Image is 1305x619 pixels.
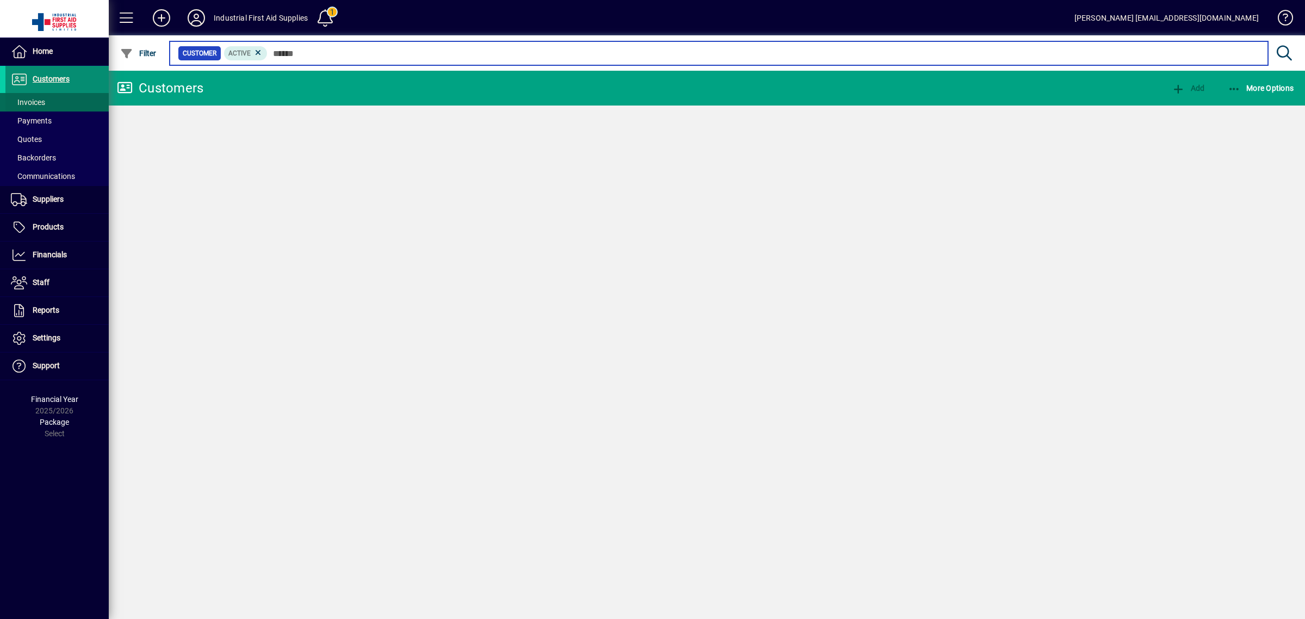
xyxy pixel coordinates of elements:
[5,93,109,112] a: Invoices
[40,418,69,426] span: Package
[11,135,42,144] span: Quotes
[214,9,308,27] div: Industrial First Aid Supplies
[1270,2,1291,38] a: Knowledge Base
[1172,84,1204,92] span: Add
[33,333,60,342] span: Settings
[117,79,203,97] div: Customers
[33,306,59,314] span: Reports
[1074,9,1259,27] div: [PERSON_NAME] [EMAIL_ADDRESS][DOMAIN_NAME]
[5,148,109,167] a: Backorders
[11,172,75,181] span: Communications
[11,116,52,125] span: Payments
[33,195,64,203] span: Suppliers
[183,48,216,59] span: Customer
[33,47,53,55] span: Home
[5,167,109,185] a: Communications
[224,46,268,60] mat-chip: Activation Status: Active
[5,38,109,65] a: Home
[31,395,78,404] span: Financial Year
[1228,84,1294,92] span: More Options
[5,297,109,324] a: Reports
[33,250,67,259] span: Financials
[33,222,64,231] span: Products
[5,269,109,296] a: Staff
[5,186,109,213] a: Suppliers
[228,49,251,57] span: Active
[33,75,70,83] span: Customers
[1169,78,1207,98] button: Add
[1225,78,1297,98] button: More Options
[5,352,109,380] a: Support
[5,214,109,241] a: Products
[33,361,60,370] span: Support
[120,49,157,58] span: Filter
[5,112,109,130] a: Payments
[11,153,56,162] span: Backorders
[5,325,109,352] a: Settings
[5,242,109,269] a: Financials
[117,44,159,63] button: Filter
[144,8,179,28] button: Add
[5,130,109,148] a: Quotes
[11,98,45,107] span: Invoices
[33,278,49,287] span: Staff
[179,8,214,28] button: Profile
